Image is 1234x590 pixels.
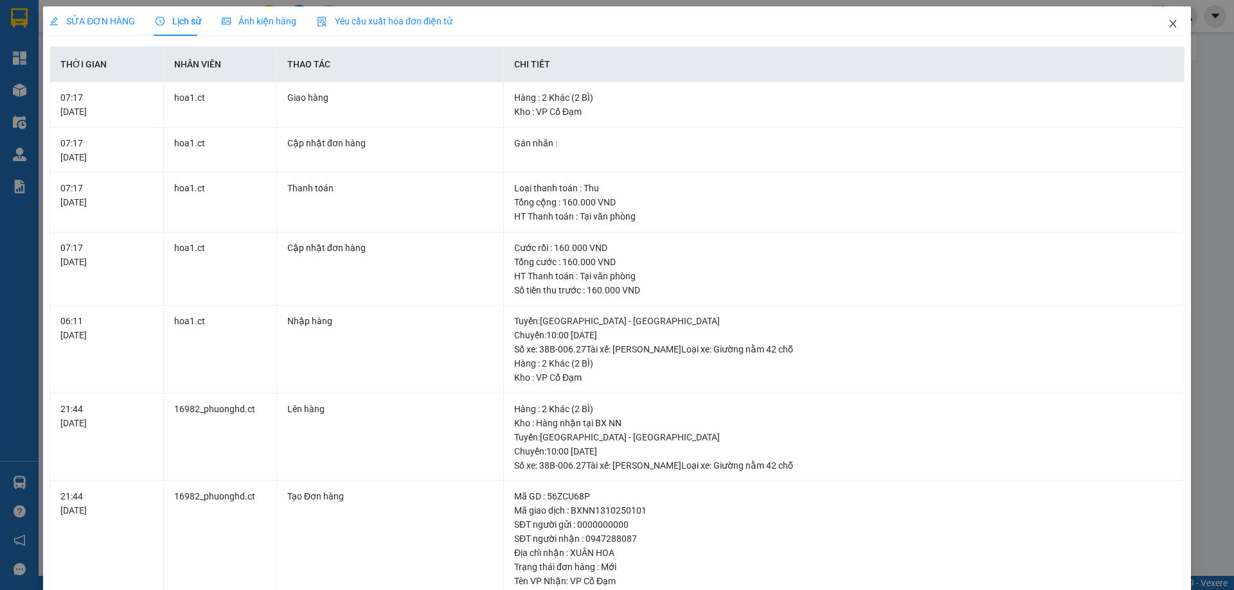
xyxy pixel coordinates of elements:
[514,209,1174,223] div: HT Thanh toán : Tại văn phòng
[164,128,277,173] td: hoa1.ct
[60,241,152,269] div: 07:17 [DATE]
[287,489,493,503] div: Tạo Đơn hàng
[156,17,165,26] span: clock-circle
[164,173,277,232] td: hoa1.ct
[317,17,327,27] img: icon
[287,181,493,195] div: Thanh toán
[504,47,1185,82] th: Chi tiết
[514,195,1174,209] div: Tổng cộng : 160.000 VND
[514,517,1174,532] div: SĐT người gửi : 0000000000
[50,47,163,82] th: Thời gian
[514,546,1174,560] div: Địa chỉ nhận : XUÂN HOA
[514,532,1174,546] div: SĐT người nhận : 0947288087
[164,47,277,82] th: Nhân viên
[60,91,152,119] div: 07:17 [DATE]
[514,181,1174,195] div: Loại thanh toán : Thu
[514,574,1174,588] div: Tên VP Nhận: VP Cổ Đạm
[514,105,1174,119] div: Kho : VP Cổ Đạm
[164,82,277,128] td: hoa1.ct
[49,17,58,26] span: edit
[514,314,1174,356] div: Tuyến : [GEOGRAPHIC_DATA] - [GEOGRAPHIC_DATA] Chuyến: 10:00 [DATE] Số xe: 38B-006.27 Tài xế: [PER...
[514,283,1174,297] div: Số tiền thu trước : 160.000 VND
[514,402,1174,416] div: Hàng : 2 Khác (2 BÌ)
[317,16,452,26] span: Yêu cầu xuất hóa đơn điện tử
[514,136,1174,150] div: Gán nhãn :
[514,91,1174,105] div: Hàng : 2 Khác (2 BÌ)
[156,16,201,26] span: Lịch sử
[514,430,1174,473] div: Tuyến : [GEOGRAPHIC_DATA] - [GEOGRAPHIC_DATA] Chuyến: 10:00 [DATE] Số xe: 38B-006.27 Tài xế: [PER...
[287,314,493,328] div: Nhập hàng
[60,489,152,517] div: 21:44 [DATE]
[60,314,152,342] div: 06:11 [DATE]
[287,91,493,105] div: Giao hàng
[277,47,504,82] th: Thao tác
[1168,19,1178,29] span: close
[514,241,1174,255] div: Cước rồi : 160.000 VND
[514,560,1174,574] div: Trạng thái đơn hàng : Mới
[164,394,277,482] td: 16982_phuonghd.ct
[222,17,231,26] span: picture
[164,306,277,394] td: hoa1.ct
[60,136,152,164] div: 07:17 [DATE]
[287,136,493,150] div: Cập nhật đơn hàng
[60,402,152,430] div: 21:44 [DATE]
[222,16,296,26] span: Ảnh kiện hàng
[287,402,493,416] div: Lên hàng
[514,255,1174,269] div: Tổng cước : 160.000 VND
[49,16,135,26] span: SỬA ĐƠN HÀNG
[287,241,493,255] div: Cập nhật đơn hàng
[514,416,1174,430] div: Kho : Hàng nhận tại BX NN
[514,489,1174,503] div: Mã GD : 56ZCU68P
[514,370,1174,385] div: Kho : VP Cổ Đạm
[164,232,277,306] td: hoa1.ct
[514,269,1174,283] div: HT Thanh toán : Tại văn phòng
[60,181,152,209] div: 07:17 [DATE]
[514,503,1174,517] div: Mã giao dịch : BXNN1310250101
[1155,6,1191,42] button: Close
[514,356,1174,370] div: Hàng : 2 Khác (2 BÌ)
